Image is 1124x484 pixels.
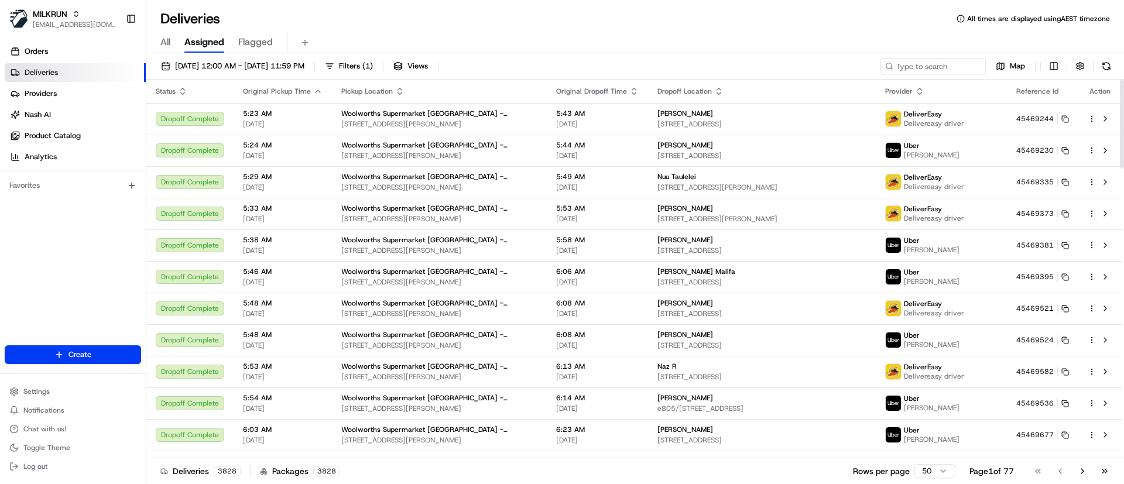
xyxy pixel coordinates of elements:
span: [STREET_ADDRESS] [657,151,866,160]
span: [DATE] [243,214,323,224]
span: Woolworths Supermarket [GEOGRAPHIC_DATA] - [GEOGRAPHIC_DATA] [341,393,537,403]
button: 45469335 [1016,177,1069,187]
span: Views [407,61,428,71]
span: Map [1010,61,1025,71]
img: uber-new-logo.jpeg [886,143,901,158]
span: Toggle Theme [23,443,70,452]
span: [PERSON_NAME] [657,109,713,118]
span: 5:53 AM [556,204,639,213]
span: Notifications [23,406,64,415]
div: Action [1088,87,1112,96]
span: [DATE] [556,372,639,382]
span: [PERSON_NAME] [657,456,713,466]
span: Uber [904,394,920,403]
span: 5:48 AM [243,298,323,308]
button: 45469536 [1016,399,1069,408]
button: Filters(1) [320,58,378,74]
span: Provider [885,87,913,96]
span: DeliverEasy [904,109,942,119]
span: [PERSON_NAME] [657,330,713,339]
span: Delivereasy driver [904,182,964,191]
button: 45469230 [1016,146,1069,155]
span: Delivereasy driver [904,119,964,128]
span: DeliverEasy [904,299,942,308]
span: All times are displayed using AEST timezone [967,14,1110,23]
span: 5:43 AM [556,109,639,118]
button: Settings [5,383,141,400]
span: ( 1 ) [362,61,373,71]
span: Pickup Location [341,87,393,96]
span: [PERSON_NAME] Malifa [657,267,735,276]
span: [STREET_ADDRESS][PERSON_NAME] [341,151,537,160]
span: MILKRUN [33,8,67,20]
button: [DATE] 12:00 AM - [DATE] 11:59 PM [156,58,310,74]
span: 5:48 AM [243,330,323,339]
img: MILKRUN [9,9,28,28]
button: [EMAIL_ADDRESS][DOMAIN_NAME] [33,20,116,29]
span: Woolworths Supermarket [GEOGRAPHIC_DATA] - [GEOGRAPHIC_DATA] [341,456,537,466]
img: uber-new-logo.jpeg [886,396,901,411]
div: Deliveries [160,465,241,477]
span: Nash AI [25,109,51,120]
button: 45469524 [1016,335,1069,345]
span: DeliverEasy [904,457,942,466]
span: Delivereasy driver [904,308,964,318]
span: Create [68,349,91,360]
span: Woolworths Supermarket [GEOGRAPHIC_DATA] - [GEOGRAPHIC_DATA] [341,298,537,308]
span: DeliverEasy [904,204,942,214]
span: Dropoff Location [657,87,712,96]
span: Woolworths Supermarket [GEOGRAPHIC_DATA] - [GEOGRAPHIC_DATA] [341,172,537,181]
button: 45469582 [1016,367,1069,376]
a: Nash AI [5,105,146,124]
img: delivereasy_logo.png [886,174,901,190]
span: [STREET_ADDRESS][PERSON_NAME] [341,404,537,413]
span: DeliverEasy [904,173,942,182]
button: Views [388,58,433,74]
button: Notifications [5,402,141,418]
span: Filters [339,61,373,71]
span: [PERSON_NAME] [657,204,713,213]
div: Packages [260,465,340,477]
span: [STREET_ADDRESS][PERSON_NAME] [341,214,537,224]
button: Log out [5,458,141,475]
span: Naz R [657,362,677,371]
span: [DATE] [243,309,323,318]
span: 6:08 AM [556,330,639,339]
a: Orders [5,42,146,61]
span: 5:58 AM [556,235,639,245]
button: 45469373 [1016,209,1069,218]
span: [STREET_ADDRESS] [657,309,866,318]
span: [DATE] [556,246,639,255]
button: 45469521 [1016,304,1069,313]
span: Uber [904,331,920,340]
span: Original Pickup Time [243,87,311,96]
span: [PERSON_NAME] [904,403,959,413]
span: [STREET_ADDRESS] [657,341,866,350]
span: Nuu Taulelei [657,172,696,181]
span: [STREET_ADDRESS][PERSON_NAME] [341,119,537,129]
span: Original Dropoff Time [556,87,627,96]
span: Delivereasy driver [904,214,964,223]
span: 5:33 AM [243,204,323,213]
button: Create [5,345,141,364]
span: [DATE] [243,435,323,445]
span: 6:03 AM [243,425,323,434]
span: Uber [904,236,920,245]
span: [PERSON_NAME] [657,235,713,245]
span: [STREET_ADDRESS][PERSON_NAME] [341,246,537,255]
span: Woolworths Supermarket [GEOGRAPHIC_DATA] - [GEOGRAPHIC_DATA] [341,362,537,371]
img: delivereasy_logo.png [886,111,901,126]
span: Uber [904,267,920,277]
span: [DATE] [243,341,323,350]
span: [STREET_ADDRESS] [657,277,866,287]
span: Assigned [184,35,224,49]
span: [DATE] [556,151,639,160]
span: [DATE] [556,277,639,287]
span: 6:05 AM [243,456,323,466]
h1: Deliveries [160,9,220,28]
button: Toggle Theme [5,440,141,456]
img: uber-new-logo.jpeg [886,332,901,348]
span: DeliverEasy [904,362,942,372]
span: [PERSON_NAME] [657,393,713,403]
button: 45469244 [1016,114,1069,123]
